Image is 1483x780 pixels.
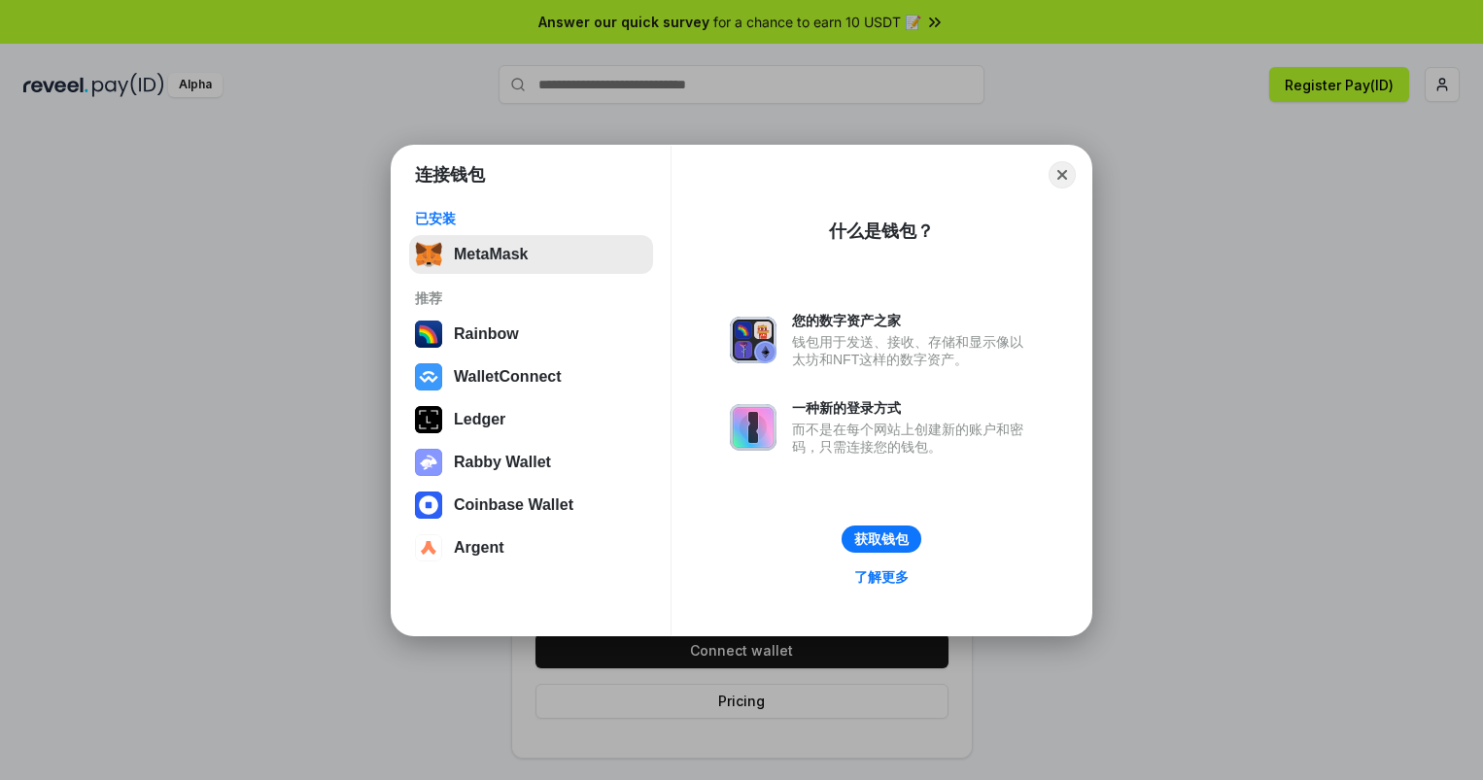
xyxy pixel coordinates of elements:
img: svg+xml,%3Csvg%20width%3D%2228%22%20height%3D%2228%22%20viewBox%3D%220%200%2028%2028%22%20fill%3D... [415,492,442,519]
div: Coinbase Wallet [454,496,573,514]
div: 您的数字资产之家 [792,312,1033,329]
img: svg+xml,%3Csvg%20width%3D%22120%22%20height%3D%22120%22%20viewBox%3D%220%200%20120%20120%22%20fil... [415,321,442,348]
button: Coinbase Wallet [409,486,653,525]
button: Argent [409,528,653,567]
div: 什么是钱包？ [829,220,934,243]
img: svg+xml,%3Csvg%20xmlns%3D%22http%3A%2F%2Fwww.w3.org%2F2000%2Fsvg%22%20fill%3D%22none%22%20viewBox... [415,449,442,476]
div: 了解更多 [854,568,909,586]
div: Argent [454,539,504,557]
div: WalletConnect [454,368,562,386]
div: Ledger [454,411,505,428]
div: 钱包用于发送、接收、存储和显示像以太坊和NFT这样的数字资产。 [792,333,1033,368]
img: svg+xml,%3Csvg%20fill%3D%22none%22%20height%3D%2233%22%20viewBox%3D%220%200%2035%2033%22%20width%... [415,241,442,268]
a: 了解更多 [843,564,920,590]
button: Ledger [409,400,653,439]
div: 获取钱包 [854,530,909,548]
img: svg+xml,%3Csvg%20xmlns%3D%22http%3A%2F%2Fwww.w3.org%2F2000%2Fsvg%22%20fill%3D%22none%22%20viewBox... [730,317,776,363]
div: 一种新的登录方式 [792,399,1033,417]
div: 已安装 [415,210,647,227]
button: MetaMask [409,235,653,274]
div: Rabby Wallet [454,454,551,471]
div: 而不是在每个网站上创建新的账户和密码，只需连接您的钱包。 [792,421,1033,456]
div: MetaMask [454,246,528,263]
button: Rainbow [409,315,653,354]
h1: 连接钱包 [415,163,485,187]
img: svg+xml,%3Csvg%20xmlns%3D%22http%3A%2F%2Fwww.w3.org%2F2000%2Fsvg%22%20width%3D%2228%22%20height%3... [415,406,442,433]
img: svg+xml,%3Csvg%20width%3D%2228%22%20height%3D%2228%22%20viewBox%3D%220%200%2028%2028%22%20fill%3D... [415,534,442,561]
img: svg+xml,%3Csvg%20xmlns%3D%22http%3A%2F%2Fwww.w3.org%2F2000%2Fsvg%22%20fill%3D%22none%22%20viewBox... [730,404,776,451]
img: svg+xml,%3Csvg%20width%3D%2228%22%20height%3D%2228%22%20viewBox%3D%220%200%2028%2028%22%20fill%3D... [415,363,442,390]
div: Rainbow [454,325,519,343]
div: 推荐 [415,289,647,307]
button: Rabby Wallet [409,443,653,482]
button: WalletConnect [409,357,653,396]
button: Close [1049,161,1076,188]
button: 获取钱包 [842,526,921,553]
